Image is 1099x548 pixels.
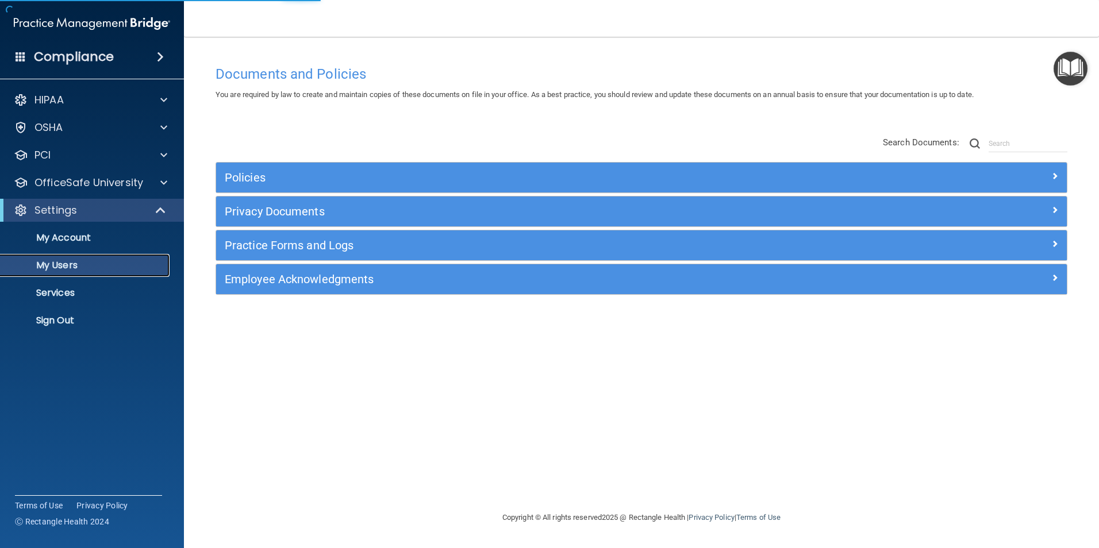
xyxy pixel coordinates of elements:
[225,273,846,285] h5: Employee Acknowledgments
[14,121,167,134] a: OSHA
[34,176,143,190] p: OfficeSafe University
[7,232,164,244] p: My Account
[432,499,851,536] div: Copyright © All rights reserved 2025 @ Rectangle Health | |
[689,513,734,522] a: Privacy Policy
[225,168,1058,187] a: Policies
[14,12,170,35] img: PMB logo
[225,202,1058,221] a: Privacy Documents
[15,516,109,527] span: Ⓒ Rectangle Health 2024
[14,176,167,190] a: OfficeSafe University
[7,287,164,299] p: Services
[15,500,63,511] a: Terms of Use
[34,49,114,65] h4: Compliance
[225,239,846,252] h5: Practice Forms and Logs
[883,137,959,148] span: Search Documents:
[1054,52,1088,86] button: Open Resource Center
[7,315,164,326] p: Sign Out
[970,138,980,149] img: ic-search.3b580494.png
[225,205,846,218] h5: Privacy Documents
[736,513,781,522] a: Terms of Use
[14,203,167,217] a: Settings
[225,270,1058,288] a: Employee Acknowledgments
[76,500,128,511] a: Privacy Policy
[34,121,63,134] p: OSHA
[34,93,64,107] p: HIPAA
[34,148,51,162] p: PCI
[216,67,1067,82] h4: Documents and Policies
[14,93,167,107] a: HIPAA
[34,203,77,217] p: Settings
[989,135,1067,152] input: Search
[14,148,167,162] a: PCI
[225,171,846,184] h5: Policies
[216,90,974,99] span: You are required by law to create and maintain copies of these documents on file in your office. ...
[7,260,164,271] p: My Users
[225,236,1058,254] a: Practice Forms and Logs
